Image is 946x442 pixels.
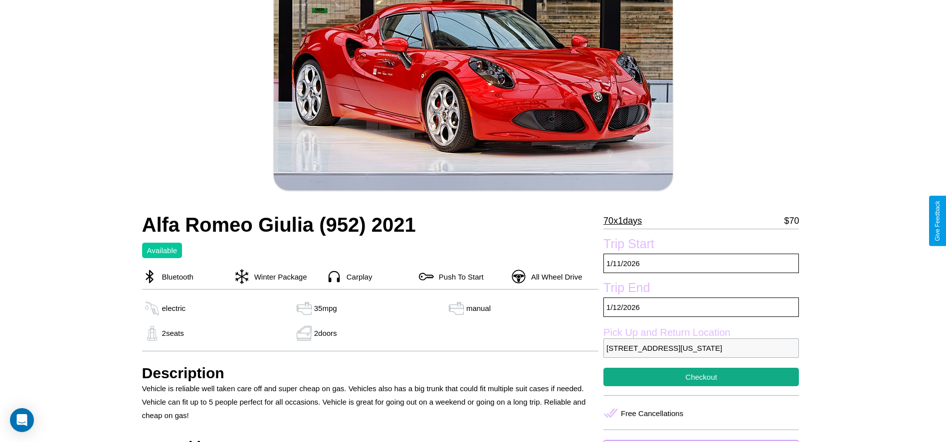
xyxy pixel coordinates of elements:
label: Trip End [603,281,799,297]
label: Trip Start [603,237,799,254]
div: Open Intercom Messenger [10,408,34,432]
p: Carplay [342,270,373,284]
div: Give Feedback [934,201,941,241]
h3: Description [142,365,599,382]
p: Free Cancellations [621,407,683,420]
img: gas [142,326,162,341]
p: manual [466,301,491,315]
img: gas [142,301,162,316]
p: Vehicle is reliable well taken care off and super cheap on gas. Vehicles also has a big trunk tha... [142,382,599,422]
p: Available [147,244,178,257]
p: 2 doors [314,326,337,340]
p: 1 / 12 / 2026 [603,297,799,317]
p: All Wheel Drive [526,270,582,284]
p: electric [162,301,186,315]
p: $ 70 [784,213,799,229]
p: Bluetooth [157,270,193,284]
button: Checkout [603,368,799,386]
p: [STREET_ADDRESS][US_STATE] [603,338,799,358]
p: 2 seats [162,326,184,340]
label: Pick Up and Return Location [603,327,799,338]
p: 1 / 11 / 2026 [603,254,799,273]
img: gas [294,326,314,341]
p: 70 x 1 days [603,213,642,229]
img: gas [446,301,466,316]
h2: Alfa Romeo Giulia (952) 2021 [142,214,599,236]
p: Winter Package [249,270,307,284]
p: 35 mpg [314,301,337,315]
img: gas [294,301,314,316]
p: Push To Start [434,270,484,284]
